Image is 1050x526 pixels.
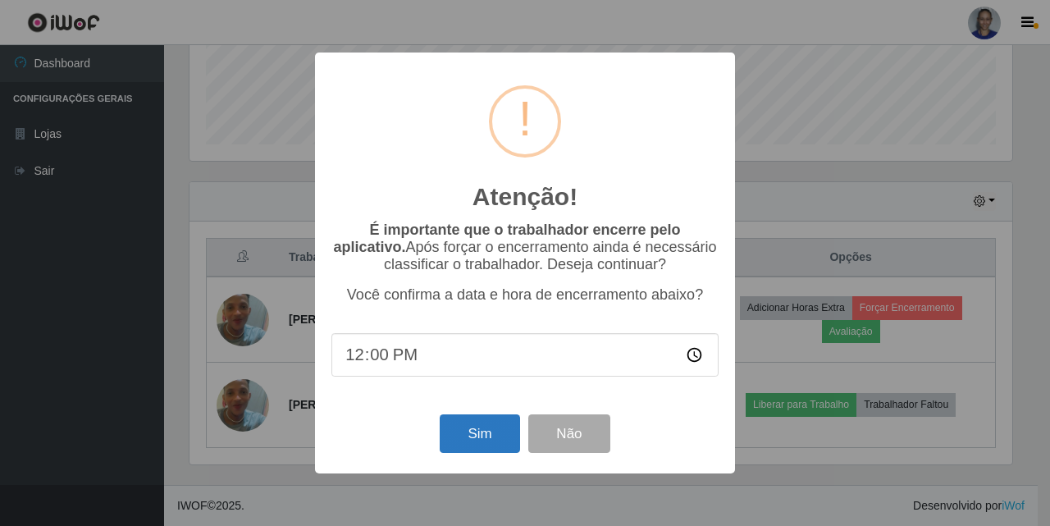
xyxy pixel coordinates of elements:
p: Você confirma a data e hora de encerramento abaixo? [331,286,719,304]
button: Não [528,414,609,453]
b: É importante que o trabalhador encerre pelo aplicativo. [333,222,680,255]
p: Após forçar o encerramento ainda é necessário classificar o trabalhador. Deseja continuar? [331,222,719,273]
h2: Atenção! [472,182,577,212]
button: Sim [440,414,519,453]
